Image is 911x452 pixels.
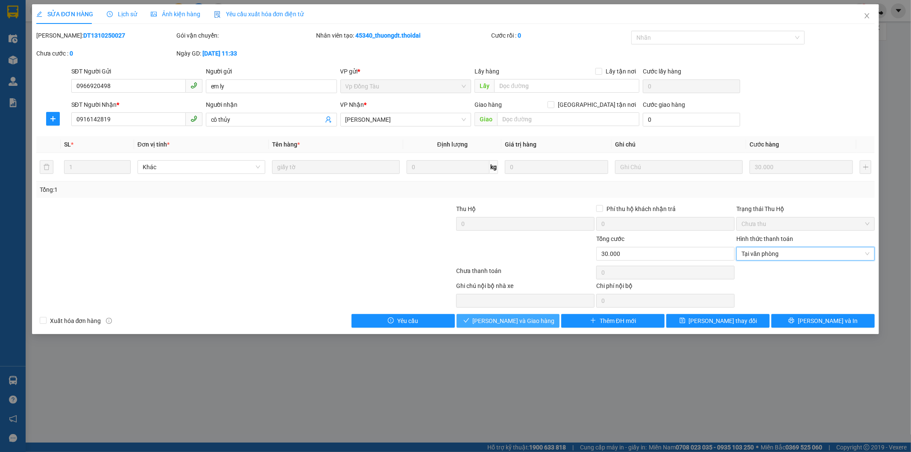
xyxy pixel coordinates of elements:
[325,116,332,123] span: user-add
[176,49,315,58] div: Ngày GD:
[741,217,870,230] span: Chưa thu
[190,82,197,89] span: phone
[475,79,494,93] span: Lấy
[40,185,352,194] div: Tổng: 1
[107,11,137,18] span: Lịch sử
[36,11,42,17] span: edit
[603,204,679,214] span: Phí thu hộ khách nhận trả
[750,141,779,148] span: Cước hàng
[643,68,681,75] label: Cước lấy hàng
[47,115,59,122] span: plus
[151,11,200,18] span: Ảnh kiện hàng
[36,11,93,18] span: SỬA ĐƠN HÀNG
[798,316,858,326] span: [PERSON_NAME] và In
[138,141,170,148] span: Đơn vị tính
[505,141,536,148] span: Giá trị hàng
[40,160,53,174] button: delete
[860,160,871,174] button: plus
[202,50,237,57] b: [DATE] 11:33
[214,11,221,18] img: icon
[600,316,636,326] span: Thêm ĐH mới
[356,32,421,39] b: 45340_thuongdt.thoidai
[214,11,304,18] span: Yêu cầu xuất hóa đơn điện tử
[494,79,639,93] input: Dọc đường
[864,12,870,19] span: close
[590,317,596,324] span: plus
[388,317,394,324] span: exclamation-circle
[456,205,476,212] span: Thu Hộ
[475,68,499,75] span: Lấy hàng
[206,67,337,76] div: Người gửi
[107,11,113,17] span: clock-circle
[771,314,875,328] button: printer[PERSON_NAME] và In
[346,113,466,126] span: Lý Nhân
[612,136,746,153] th: Ghi chú
[190,115,197,122] span: phone
[352,314,455,328] button: exclamation-circleYêu cầu
[437,141,468,148] span: Định lượng
[602,67,639,76] span: Lấy tận nơi
[143,161,260,173] span: Khác
[736,204,875,214] div: Trạng thái Thu Hộ
[151,11,157,17] span: picture
[491,31,630,40] div: Cước rồi :
[475,112,497,126] span: Giao
[518,32,521,39] b: 0
[346,80,466,93] span: Vp Đồng Tàu
[643,113,740,126] input: Cước giao hàng
[456,281,595,294] div: Ghi chú nội bộ nhà xe
[70,50,73,57] b: 0
[340,67,472,76] div: VP gửi
[456,266,596,281] div: Chưa thanh toán
[463,317,469,324] span: check
[505,160,608,174] input: 0
[736,235,793,242] label: Hình thức thanh toán
[561,314,665,328] button: plusThêm ĐH mới
[680,317,685,324] span: save
[615,160,743,174] input: Ghi Chú
[750,160,853,174] input: 0
[554,100,639,109] span: [GEOGRAPHIC_DATA] tận nơi
[316,31,490,40] div: Nhân viên tạo:
[596,281,735,294] div: Chi phí nội bộ
[64,141,71,148] span: SL
[666,314,770,328] button: save[PERSON_NAME] thay đổi
[46,112,60,126] button: plus
[689,316,757,326] span: [PERSON_NAME] thay đổi
[340,101,364,108] span: VP Nhận
[596,235,624,242] span: Tổng cước
[272,160,400,174] input: VD: Bàn, Ghế
[497,112,639,126] input: Dọc đường
[83,32,125,39] b: DT1310250027
[741,247,870,260] span: Tại văn phòng
[473,316,555,326] span: [PERSON_NAME] và Giao hàng
[106,318,112,324] span: info-circle
[457,314,560,328] button: check[PERSON_NAME] và Giao hàng
[71,100,202,109] div: SĐT Người Nhận
[643,79,740,93] input: Cước lấy hàng
[176,31,315,40] div: Gói vận chuyển:
[71,67,202,76] div: SĐT Người Gửi
[47,316,105,326] span: Xuất hóa đơn hàng
[206,100,337,109] div: Người nhận
[36,49,175,58] div: Chưa cước :
[489,160,498,174] span: kg
[397,316,418,326] span: Yêu cầu
[272,141,300,148] span: Tên hàng
[855,4,879,28] button: Close
[788,317,794,324] span: printer
[643,101,685,108] label: Cước giao hàng
[475,101,502,108] span: Giao hàng
[36,31,175,40] div: [PERSON_NAME]:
